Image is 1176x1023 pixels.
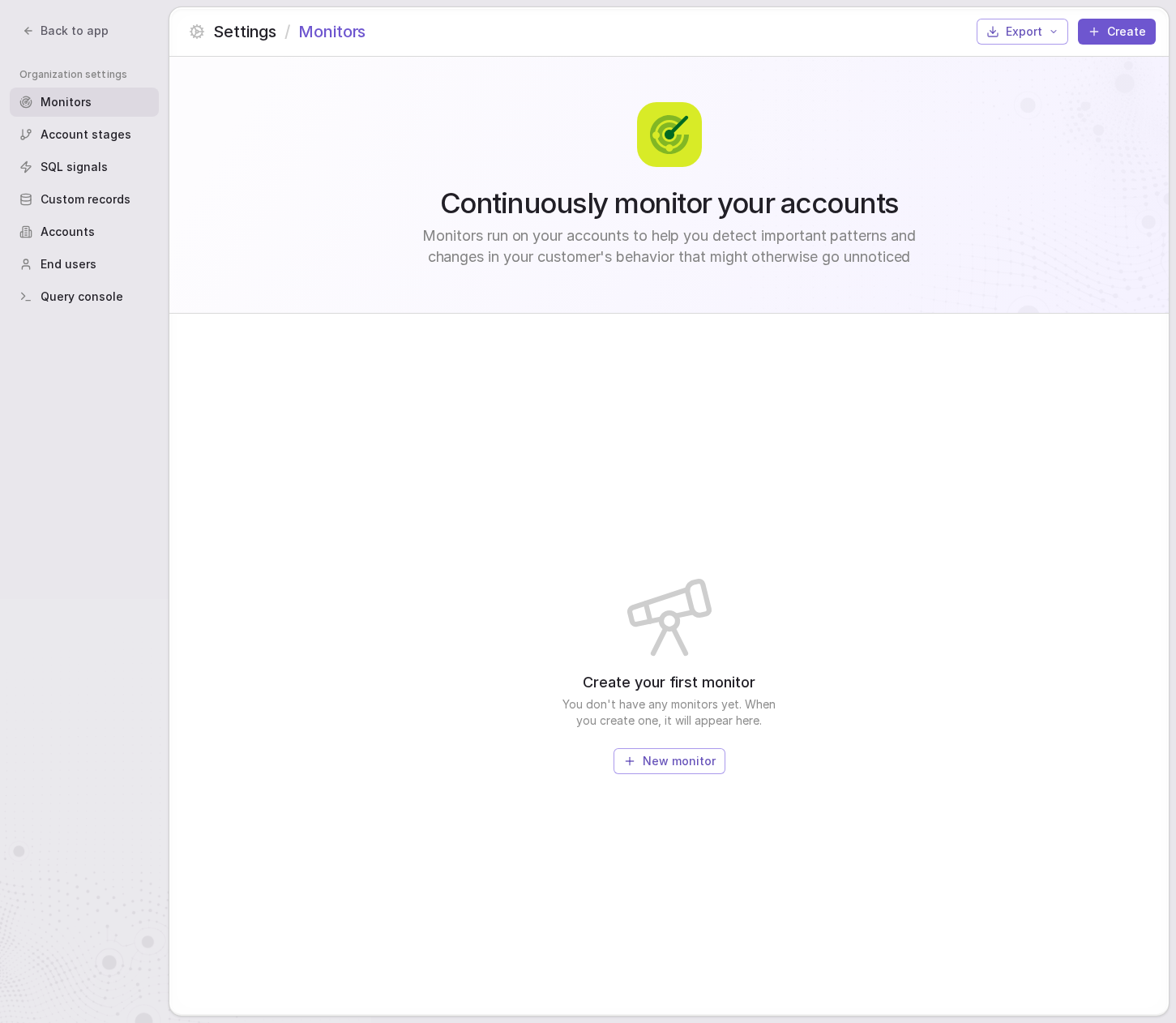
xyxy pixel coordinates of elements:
a: Account stages [10,120,159,149]
span: Back to app [41,23,109,39]
span: Create your first monitor [583,672,755,693]
span: Monitors [298,20,366,43]
span: Accounts [41,224,95,240]
span: Query console [41,289,123,305]
a: Accounts [10,217,159,246]
span: SQL signals [41,159,108,175]
a: Custom records [10,185,159,214]
a: Query console [10,282,159,311]
span: / [284,20,290,43]
span: Account stages [41,126,131,143]
span: Organization settings [19,68,159,81]
span: Monitors [41,94,92,110]
button: Create [1078,19,1156,45]
img: Signal [637,102,702,167]
span: Monitors run on your accounts to help you detect important patterns and changes in your customer'... [407,225,932,268]
span: Custom records [41,191,130,208]
a: SQL signals [10,152,159,182]
button: Back to app [13,19,118,42]
span: You don't have any monitors yet. When you create one, it will appear here. [556,696,783,729]
span: Continuously monitor your accounts [440,186,899,219]
span: Settings [213,20,276,43]
a: Monitors [10,88,159,117]
a: End users [10,250,159,279]
button: New monitor [614,748,725,774]
span: End users [41,256,96,272]
button: Export [977,19,1068,45]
